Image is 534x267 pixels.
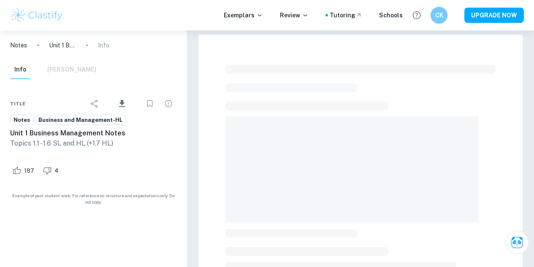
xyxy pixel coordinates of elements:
[98,41,109,50] p: Info
[10,115,33,125] a: Notes
[11,116,33,124] span: Notes
[431,7,447,24] button: CK
[10,7,64,24] img: Clastify logo
[409,8,424,22] button: Help and Feedback
[10,128,177,138] h6: Unit 1 Business Management Notes
[10,164,39,177] div: Like
[10,100,26,107] span: Title
[505,231,529,254] button: Ask Clai
[330,11,362,20] a: Tutoring
[35,115,126,125] a: Business and Management-HL
[19,167,39,175] span: 187
[10,193,177,205] span: Example of past student work. For reference on structure and expectations only. Do not copy.
[10,61,30,79] button: Info
[50,167,63,175] span: 4
[379,11,403,20] a: Schools
[10,138,177,149] p: Topics 1.1 - 1.6 SL and HL (+1.7 HL)
[49,41,76,50] p: Unit 1 Business Management Notes
[86,95,103,112] div: Share
[280,11,309,20] p: Review
[160,95,177,112] div: Report issue
[35,116,126,124] span: Business and Management-HL
[434,11,444,20] h6: CK
[105,93,140,115] div: Download
[141,95,158,112] div: Bookmark
[41,164,63,177] div: Dislike
[10,41,27,50] a: Notes
[224,11,263,20] p: Exemplars
[464,8,524,23] button: UPGRADE NOW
